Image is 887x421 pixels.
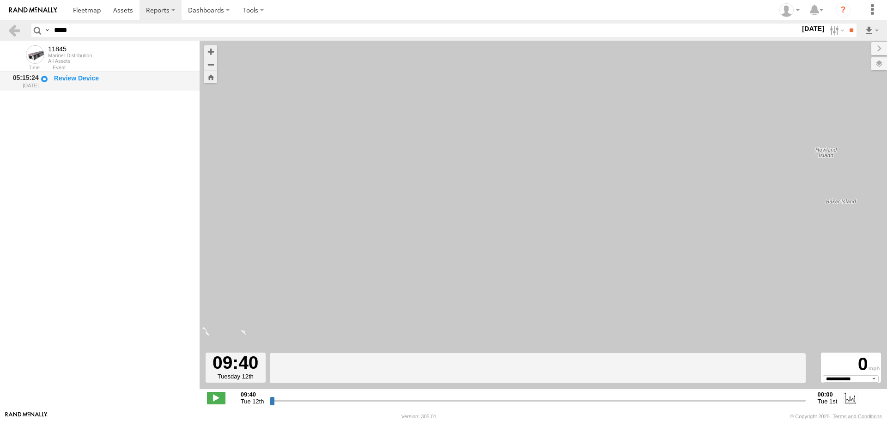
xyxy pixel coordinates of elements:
[204,45,217,58] button: Zoom in
[836,3,851,18] i: ?
[822,354,880,375] div: 0
[864,24,880,37] label: Export results as...
[204,58,217,71] button: Zoom out
[833,414,882,419] a: Terms and Conditions
[43,24,51,37] label: Search Query
[7,66,40,70] div: Time
[241,391,264,398] strong: 09:40
[54,74,191,82] div: Review Device
[826,24,846,37] label: Search Filter Options
[776,3,803,17] div: ryan phillips
[401,414,437,419] div: Version: 305.01
[48,45,92,53] div: 11845 - View Asset History
[7,73,40,90] div: 05:15:24 [DATE]
[790,414,882,419] div: © Copyright 2025 -
[241,398,264,405] span: Tue 12th Aug 2025
[53,66,200,70] div: Event
[9,7,57,13] img: rand-logo.svg
[7,24,21,37] a: Back to previous Page
[204,71,217,83] button: Zoom Home
[818,391,838,398] strong: 00:00
[818,398,838,405] span: Tue 1st Feb 2000
[48,58,92,64] div: All Assets
[48,53,92,58] div: Mariner Distribution
[800,24,826,34] label: [DATE]
[207,392,225,404] label: Play/Stop
[5,412,48,421] a: Visit our Website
